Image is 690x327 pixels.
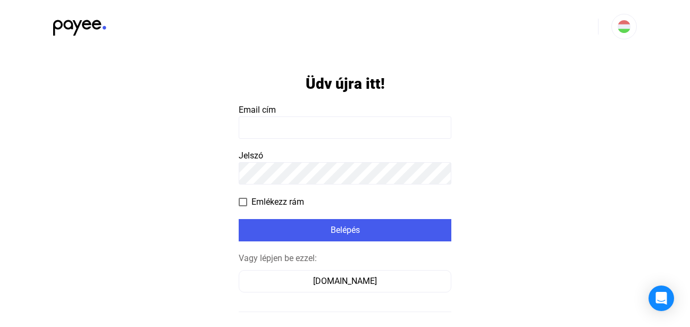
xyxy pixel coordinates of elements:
[53,14,106,36] img: black-payee-blue-dot.svg
[239,270,451,292] button: [DOMAIN_NAME]
[239,276,451,286] a: [DOMAIN_NAME]
[611,14,637,39] button: HU
[306,74,385,93] h1: Üdv újra itt!
[239,105,276,115] span: Email cím
[242,275,448,288] div: [DOMAIN_NAME]
[618,20,630,33] img: HU
[239,219,451,241] button: Belépés
[242,224,448,237] div: Belépés
[239,150,263,161] span: Jelszó
[239,252,451,265] div: Vagy lépjen be ezzel:
[251,196,304,208] span: Emlékezz rám
[649,286,674,311] div: Open Intercom Messenger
